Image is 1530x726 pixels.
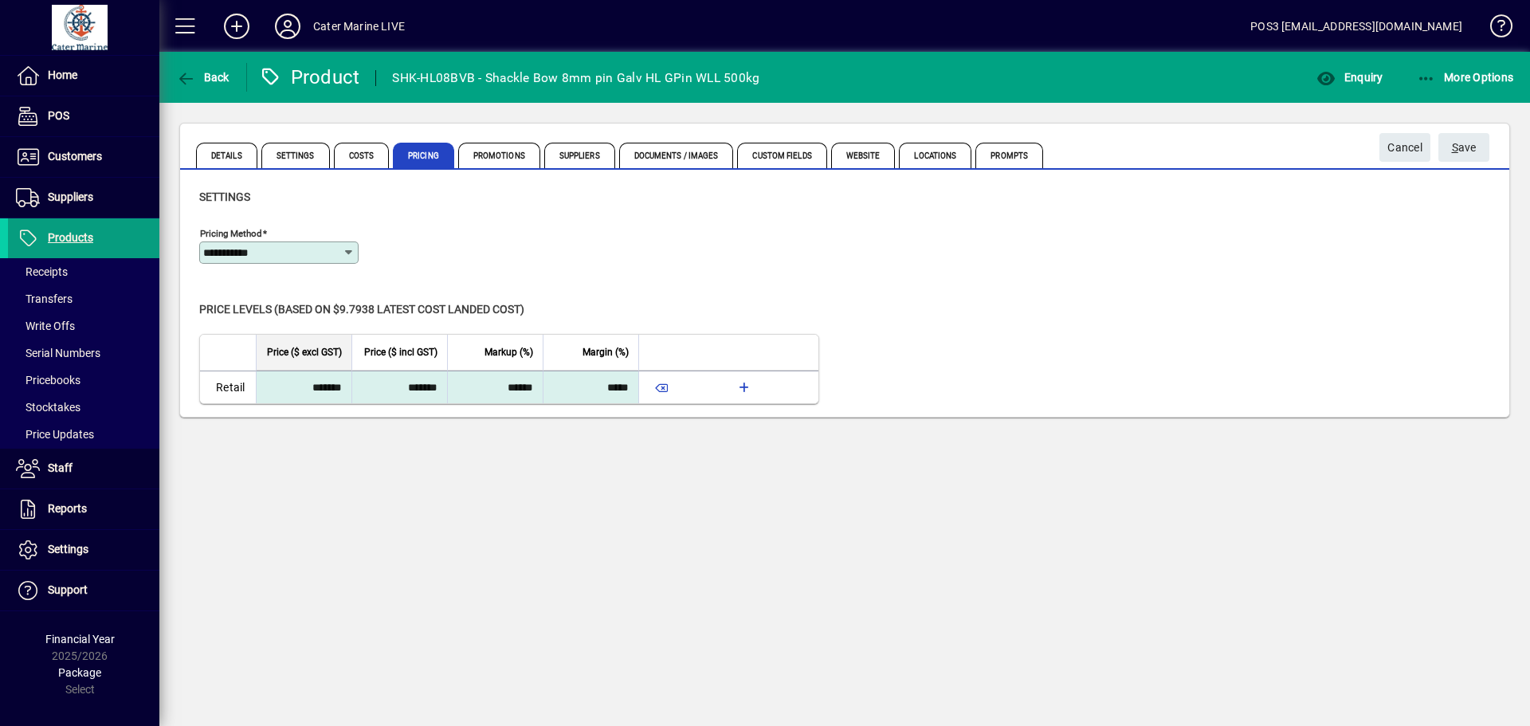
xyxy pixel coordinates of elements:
[16,374,80,387] span: Pricebooks
[8,312,159,339] a: Write Offs
[1312,63,1387,92] button: Enquiry
[313,14,405,39] div: Cater Marine LIVE
[1417,71,1514,84] span: More Options
[975,143,1043,168] span: Prompts
[1452,141,1458,154] span: S
[831,143,896,168] span: Website
[1478,3,1510,55] a: Knowledge Base
[8,137,159,177] a: Customers
[619,143,734,168] span: Documents / Images
[48,69,77,81] span: Home
[199,303,524,316] span: Price levels (based on $9.7938 Latest cost landed cost)
[8,421,159,448] a: Price Updates
[199,190,250,203] span: Settings
[393,143,454,168] span: Pricing
[583,343,629,361] span: Margin (%)
[200,228,262,239] mat-label: Pricing method
[259,65,360,90] div: Product
[16,292,73,305] span: Transfers
[1250,14,1462,39] div: POS3 [EMAIL_ADDRESS][DOMAIN_NAME]
[1438,133,1489,162] button: Save
[48,461,73,474] span: Staff
[48,150,102,163] span: Customers
[8,339,159,367] a: Serial Numbers
[737,143,826,168] span: Custom Fields
[8,285,159,312] a: Transfers
[48,502,87,515] span: Reports
[196,143,257,168] span: Details
[899,143,971,168] span: Locations
[334,143,390,168] span: Costs
[16,347,100,359] span: Serial Numbers
[8,489,159,529] a: Reports
[48,109,69,122] span: POS
[48,583,88,596] span: Support
[8,571,159,610] a: Support
[16,401,80,414] span: Stocktakes
[1379,133,1430,162] button: Cancel
[1452,135,1477,161] span: ave
[544,143,615,168] span: Suppliers
[8,56,159,96] a: Home
[48,190,93,203] span: Suppliers
[267,343,342,361] span: Price ($ excl GST)
[8,367,159,394] a: Pricebooks
[45,633,115,646] span: Financial Year
[176,71,229,84] span: Back
[16,320,75,332] span: Write Offs
[392,65,759,91] div: SHK-HL08BVB - Shackle Bow 8mm pin Galv HL GPin WLL 500kg
[8,530,159,570] a: Settings
[159,63,247,92] app-page-header-button: Back
[172,63,233,92] button: Back
[200,371,256,403] td: Retail
[484,343,533,361] span: Markup (%)
[48,543,88,555] span: Settings
[1413,63,1518,92] button: More Options
[1387,135,1422,161] span: Cancel
[1316,71,1383,84] span: Enquiry
[8,258,159,285] a: Receipts
[16,428,94,441] span: Price Updates
[8,96,159,136] a: POS
[8,449,159,489] a: Staff
[364,343,437,361] span: Price ($ incl GST)
[211,12,262,41] button: Add
[48,231,93,244] span: Products
[261,143,330,168] span: Settings
[16,265,68,278] span: Receipts
[262,12,313,41] button: Profile
[8,178,159,218] a: Suppliers
[458,143,540,168] span: Promotions
[8,394,159,421] a: Stocktakes
[58,666,101,679] span: Package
